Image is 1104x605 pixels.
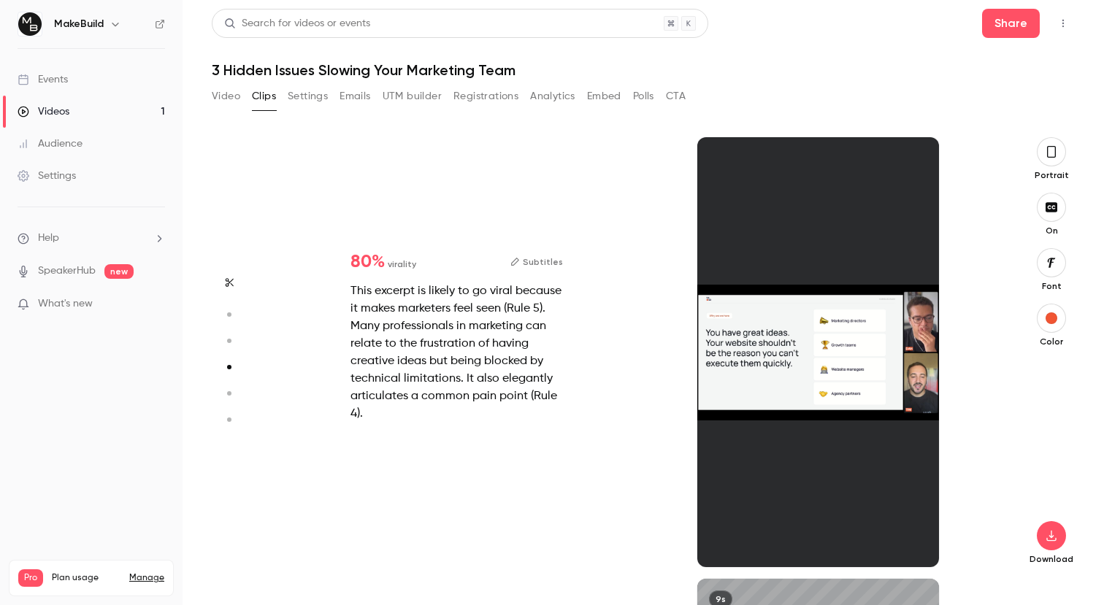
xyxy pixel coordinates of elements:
[530,85,575,108] button: Analytics
[104,264,134,279] span: new
[18,136,83,151] div: Audience
[38,263,96,279] a: SpeakerHub
[212,61,1075,79] h1: 3 Hidden Issues Slowing Your Marketing Team
[1028,553,1075,565] p: Download
[1028,280,1075,292] p: Font
[510,253,563,271] button: Subtitles
[1028,169,1075,181] p: Portrait
[129,572,164,584] a: Manage
[18,169,76,183] div: Settings
[18,72,68,87] div: Events
[388,258,416,271] span: virality
[453,85,518,108] button: Registrations
[350,282,563,423] div: This excerpt is likely to go viral because it makes marketers feel seen (Rule 5). Many profession...
[1051,12,1075,35] button: Top Bar Actions
[383,85,442,108] button: UTM builder
[54,17,104,31] h6: MakeBuild
[18,12,42,36] img: MakeBuild
[288,85,328,108] button: Settings
[252,85,276,108] button: Clips
[666,85,686,108] button: CTA
[633,85,654,108] button: Polls
[18,231,165,246] li: help-dropdown-opener
[18,104,69,119] div: Videos
[350,253,385,271] span: 80 %
[38,296,93,312] span: What's new
[587,85,621,108] button: Embed
[224,16,370,31] div: Search for videos or events
[147,298,165,311] iframe: Noticeable Trigger
[52,572,120,584] span: Plan usage
[982,9,1040,38] button: Share
[18,569,43,587] span: Pro
[340,85,370,108] button: Emails
[212,85,240,108] button: Video
[38,231,59,246] span: Help
[1028,225,1075,236] p: On
[1028,336,1075,347] p: Color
